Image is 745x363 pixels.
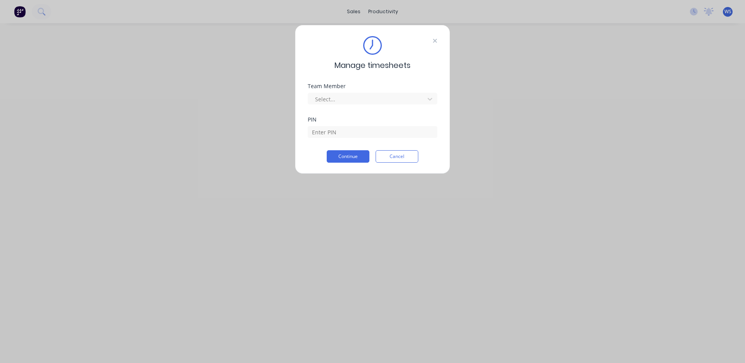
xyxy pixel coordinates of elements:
[376,150,418,163] button: Cancel
[327,150,369,163] button: Continue
[334,59,411,71] span: Manage timesheets
[308,126,437,138] input: Enter PIN
[308,83,437,89] div: Team Member
[308,117,437,122] div: PIN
